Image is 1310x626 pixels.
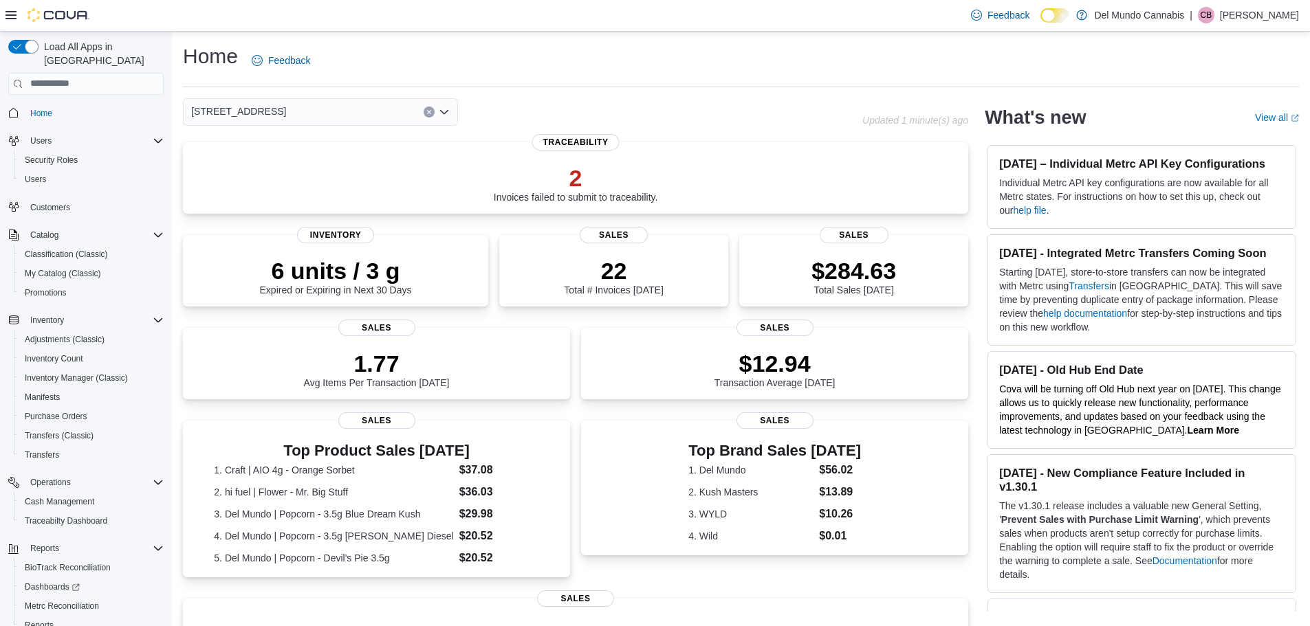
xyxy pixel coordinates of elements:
[688,443,861,459] h3: Top Brand Sales [DATE]
[820,227,888,243] span: Sales
[25,372,128,383] span: Inventory Manager (Classic)
[14,388,169,407] button: Manifests
[580,227,648,243] span: Sales
[19,265,164,282] span: My Catalog (Classic)
[19,171,164,188] span: Users
[214,485,453,499] dt: 2. hi fuel | Flower - Mr. Big Stuff
[25,540,65,557] button: Reports
[19,152,164,168] span: Security Roles
[1153,555,1217,566] a: Documentation
[19,370,164,386] span: Inventory Manager (Classic)
[19,284,72,301] a: Promotions
[25,496,94,507] span: Cash Management
[19,579,85,595] a: Dashboards
[25,104,164,122] span: Home
[14,368,169,388] button: Inventory Manager (Classic)
[25,392,60,403] span: Manifests
[14,492,169,511] button: Cash Management
[25,474,164,491] span: Operations
[19,246,113,262] a: Classification (Classic)
[3,103,169,123] button: Home
[338,320,415,336] span: Sales
[999,246,1285,260] h3: [DATE] - Integrated Metrc Transfers Coming Soon
[424,107,435,118] button: Clear input
[30,315,64,326] span: Inventory
[14,245,169,264] button: Classification (Classic)
[736,412,814,429] span: Sales
[1043,308,1127,319] a: help documentation
[19,171,52,188] a: Users
[714,350,836,377] p: $12.94
[14,330,169,349] button: Adjustments (Classic)
[25,133,57,149] button: Users
[532,134,620,150] span: Traceability
[1040,8,1069,23] input: Dark Mode
[14,577,169,596] a: Dashboards
[1094,7,1184,23] p: Del Mundo Cannabis
[30,230,58,241] span: Catalog
[1001,514,1199,525] strong: Prevent Sales with Purchase Limit Warning
[19,331,164,348] span: Adjustments (Classic)
[14,349,169,368] button: Inventory Count
[985,107,1086,128] h2: What's new
[688,529,814,543] dt: 4. Wild
[25,449,59,460] span: Transfers
[14,264,169,283] button: My Catalog (Classic)
[819,506,861,522] dd: $10.26
[30,108,52,119] span: Home
[1188,425,1239,436] a: Learn More
[30,477,71,488] span: Operations
[19,447,65,463] a: Transfers
[25,268,101,279] span: My Catalog (Classic)
[19,579,164,595] span: Dashboards
[25,334,105,345] span: Adjustments (Classic)
[999,265,1285,334] p: Starting [DATE], store-to-store transfers can now be integrated with Metrc using in [GEOGRAPHIC_D...
[214,443,538,459] h3: Top Product Sales [DATE]
[537,590,614,607] span: Sales
[19,389,65,405] a: Manifests
[25,474,76,491] button: Operations
[260,257,412,284] p: 6 units / 3 g
[19,370,133,386] a: Inventory Manager (Classic)
[862,115,968,126] p: Updated 1 minute(s) ago
[3,131,169,150] button: Users
[459,528,539,544] dd: $20.52
[19,493,100,510] a: Cash Management
[987,8,1029,22] span: Feedback
[19,350,89,367] a: Inventory Count
[19,408,164,425] span: Purchase Orders
[714,350,836,388] div: Transaction Average [DATE]
[214,507,453,521] dt: 3. Del Mundo | Popcorn - 3.5g Blue Dream Kush
[999,176,1285,217] p: Individual Metrc API key configurations are now available for all Metrc states. For instructions ...
[25,199,76,216] a: Customers
[14,170,169,189] button: Users
[19,284,164,301] span: Promotions
[19,493,164,510] span: Cash Management
[183,43,238,70] h1: Home
[25,227,164,243] span: Catalog
[214,463,453,477] dt: 1. Craft | AIO 4g - Orange Sorbet
[1013,205,1046,216] a: help file
[25,540,164,557] span: Reports
[338,412,415,429] span: Sales
[494,164,658,203] div: Invoices failed to submit to traceability.
[25,515,107,526] span: Traceabilty Dashboard
[1291,114,1299,122] svg: External link
[3,225,169,245] button: Catalog
[39,40,164,67] span: Load All Apps in [GEOGRAPHIC_DATA]
[3,311,169,330] button: Inventory
[14,150,169,170] button: Security Roles
[811,257,896,284] p: $284.63
[1069,280,1109,291] a: Transfers
[268,54,310,67] span: Feedback
[19,427,99,444] a: Transfers (Classic)
[14,407,169,426] button: Purchase Orders
[19,598,105,614] a: Metrc Reconciliation
[459,462,539,478] dd: $37.08
[25,312,69,328] button: Inventory
[1198,7,1214,23] div: Cody Brumfield
[811,257,896,295] div: Total Sales [DATE]
[214,551,453,565] dt: 5. Del Mundo | Popcorn - Devil's Pie 3.5g
[819,484,861,500] dd: $13.89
